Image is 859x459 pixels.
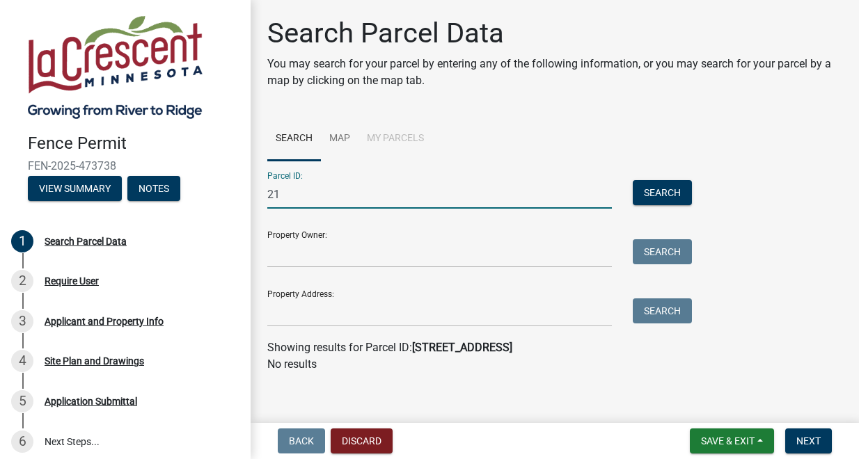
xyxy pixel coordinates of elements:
[28,159,223,172] span: FEN-2025-473738
[267,17,842,50] h1: Search Parcel Data
[633,239,692,264] button: Search
[267,339,842,356] div: Showing results for Parcel ID:
[267,356,842,373] p: No results
[127,184,180,195] wm-modal-confirm: Notes
[45,396,137,406] div: Application Submittal
[289,435,314,446] span: Back
[11,390,33,412] div: 5
[633,180,692,205] button: Search
[28,176,122,201] button: View Summary
[11,270,33,292] div: 2
[267,117,321,161] a: Search
[412,341,512,354] strong: [STREET_ADDRESS]
[785,428,832,453] button: Next
[45,236,127,246] div: Search Parcel Data
[11,310,33,332] div: 3
[690,428,774,453] button: Save & Exit
[701,435,755,446] span: Save & Exit
[45,356,144,366] div: Site Plan and Drawings
[633,298,692,323] button: Search
[45,316,164,326] div: Applicant and Property Info
[28,15,203,119] img: City of La Crescent, Minnesota
[11,430,33,453] div: 6
[28,184,122,195] wm-modal-confirm: Summary
[321,117,358,161] a: Map
[11,350,33,372] div: 4
[45,276,99,286] div: Require User
[331,428,393,453] button: Discard
[796,435,821,446] span: Next
[267,56,842,89] p: You may search for your parcel by entering any of the following information, or you may search fo...
[11,230,33,252] div: 1
[28,134,239,154] h4: Fence Permit
[127,176,180,201] button: Notes
[278,428,325,453] button: Back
